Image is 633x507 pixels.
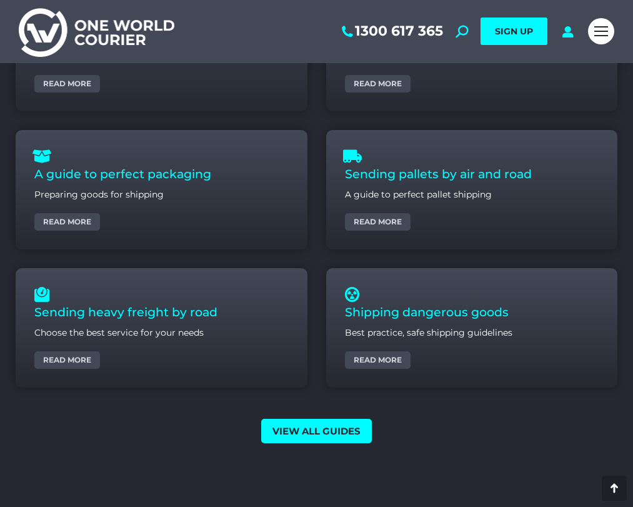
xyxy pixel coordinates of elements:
[34,149,49,164] a: A guide to perfect packaging
[261,419,372,443] a: View all guides
[34,167,211,181] a: A guide to perfect packaging
[34,75,100,93] a: Read more
[345,287,360,302] a: Shipping dangerous goods
[34,189,289,201] p: Preparing goods for shipping
[34,213,100,231] a: Read more
[345,167,532,181] a: Sending pallets by air and road
[345,75,411,93] a: Read more
[345,213,411,231] a: Read more
[34,305,217,319] a: Sending heavy freight by road
[345,327,599,339] p: Best practice, safe shipping guidelines
[588,18,614,44] a: Mobile menu icon
[34,327,289,339] p: Choose the best service for your needs
[345,149,360,164] a: Sending pallets by air and road
[481,18,547,45] a: SIGN UP
[345,189,599,201] p: A guide to perfect pallet shipping
[34,287,49,302] a: Sending heavy freight by road
[34,351,100,369] a: Read more
[495,26,533,37] span: SIGN UP
[345,305,509,319] a: Shipping dangerous goods
[339,23,443,39] a: 1300 617 365
[19,6,174,57] img: One World Courier
[345,351,411,369] a: Read more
